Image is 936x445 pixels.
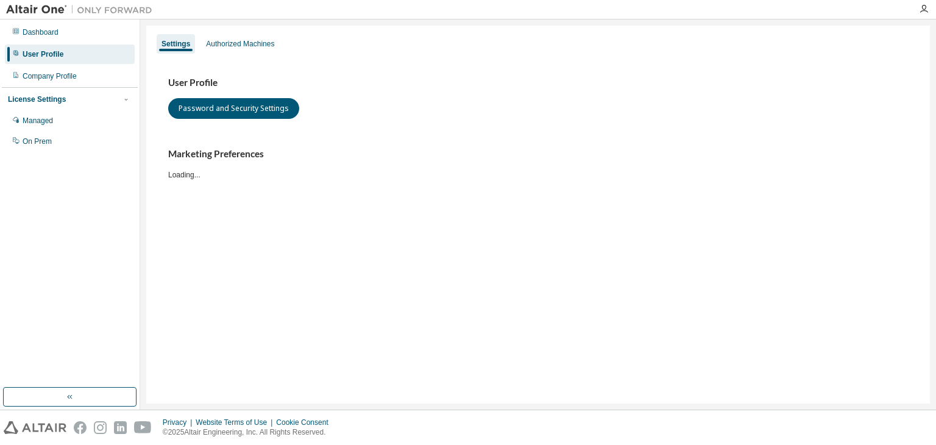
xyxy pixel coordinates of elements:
[196,418,276,427] div: Website Terms of Use
[161,39,190,49] div: Settings
[168,77,908,89] h3: User Profile
[23,71,77,81] div: Company Profile
[4,421,66,434] img: altair_logo.svg
[94,421,107,434] img: instagram.svg
[23,137,52,146] div: On Prem
[23,116,53,126] div: Managed
[163,427,336,438] p: © 2025 Altair Engineering, Inc. All Rights Reserved.
[23,27,58,37] div: Dashboard
[134,421,152,434] img: youtube.svg
[6,4,158,16] img: Altair One
[206,39,274,49] div: Authorized Machines
[114,421,127,434] img: linkedin.svg
[163,418,196,427] div: Privacy
[74,421,87,434] img: facebook.svg
[23,49,63,59] div: User Profile
[168,98,299,119] button: Password and Security Settings
[276,418,335,427] div: Cookie Consent
[168,148,908,160] h3: Marketing Preferences
[8,94,66,104] div: License Settings
[168,148,908,179] div: Loading...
